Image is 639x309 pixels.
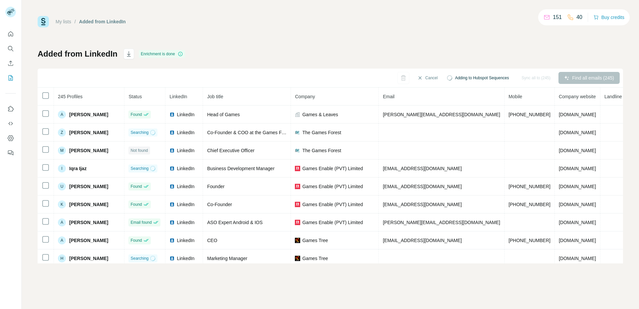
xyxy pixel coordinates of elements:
[559,130,596,135] span: [DOMAIN_NAME]
[302,147,341,154] span: The Games Forest
[169,238,175,243] img: LinkedIn logo
[58,182,66,190] div: U
[177,129,194,136] span: LinkedIn
[207,256,247,261] span: Marketing Manager
[383,112,500,117] span: [PERSON_NAME][EMAIL_ADDRESS][DOMAIN_NAME]
[58,129,66,137] div: Z
[207,166,274,171] span: Business Development Manager
[593,13,624,22] button: Buy credits
[130,219,151,225] span: Email found
[295,148,300,153] img: company-logo
[38,16,49,27] img: Surfe Logo
[169,130,175,135] img: LinkedIn logo
[58,164,66,172] div: I
[177,201,194,208] span: LinkedIn
[58,111,66,119] div: A
[177,255,194,262] span: LinkedIn
[69,237,108,244] span: [PERSON_NAME]
[207,238,217,243] span: CEO
[509,112,550,117] span: [PHONE_NUMBER]
[130,112,142,118] span: Found
[69,147,108,154] span: [PERSON_NAME]
[509,94,522,99] span: Mobile
[302,219,363,226] span: Games Enable (PVT) Limited
[79,18,126,25] div: Added from LinkedIn
[383,238,462,243] span: [EMAIL_ADDRESS][DOMAIN_NAME]
[5,118,16,130] button: Use Surfe API
[139,50,185,58] div: Enrichment is done
[58,200,66,208] div: K
[559,94,596,99] span: Company website
[559,184,596,189] span: [DOMAIN_NAME]
[5,103,16,115] button: Use Surfe on LinkedIn
[177,183,194,190] span: LinkedIn
[559,202,596,207] span: [DOMAIN_NAME]
[5,43,16,55] button: Search
[38,49,117,59] h1: Added from LinkedIn
[302,111,338,118] span: Games & Leaves
[559,148,596,153] span: [DOMAIN_NAME]
[207,94,223,99] span: Job title
[509,184,550,189] span: [PHONE_NUMBER]
[58,147,66,154] div: M
[207,130,292,135] span: Co-Founder & COO at the Games Forest
[302,183,363,190] span: Games Enable (PVT) Limited
[130,255,148,261] span: Searching
[207,202,232,207] span: Co-Founder
[295,202,300,207] img: company-logo
[130,237,142,243] span: Found
[5,132,16,144] button: Dashboard
[576,13,582,21] p: 40
[58,218,66,226] div: A
[559,112,596,117] span: [DOMAIN_NAME]
[169,220,175,225] img: LinkedIn logo
[383,184,462,189] span: [EMAIL_ADDRESS][DOMAIN_NAME]
[295,130,300,135] img: company-logo
[169,148,175,153] img: LinkedIn logo
[169,94,187,99] span: LinkedIn
[383,202,462,207] span: [EMAIL_ADDRESS][DOMAIN_NAME]
[69,219,108,226] span: [PERSON_NAME]
[5,72,16,84] button: My lists
[553,13,562,21] p: 151
[177,147,194,154] span: LinkedIn
[509,202,550,207] span: [PHONE_NUMBER]
[302,165,363,172] span: Games Enable (PVT) Limited
[169,112,175,117] img: LinkedIn logo
[5,57,16,69] button: Enrich CSV
[207,220,263,225] span: ASO Expert Android & IOS
[58,236,66,244] div: A
[302,129,341,136] span: The Games Forest
[177,237,194,244] span: LinkedIn
[295,166,300,171] img: company-logo
[383,220,500,225] span: [PERSON_NAME][EMAIL_ADDRESS][DOMAIN_NAME]
[302,255,328,262] span: Games Tree
[69,111,108,118] span: [PERSON_NAME]
[69,165,87,172] span: Iqra Ijaz
[169,256,175,261] img: LinkedIn logo
[58,254,66,262] div: H
[207,148,254,153] span: Chief Executive Officer
[559,220,596,225] span: [DOMAIN_NAME]
[295,94,315,99] span: Company
[128,94,142,99] span: Status
[58,94,83,99] span: 245 Profiles
[177,111,194,118] span: LinkedIn
[177,165,194,172] span: LinkedIn
[295,238,300,243] img: company-logo
[383,166,462,171] span: [EMAIL_ADDRESS][DOMAIN_NAME]
[130,165,148,171] span: Searching
[69,183,108,190] span: [PERSON_NAME]
[509,238,550,243] span: [PHONE_NUMBER]
[69,201,108,208] span: [PERSON_NAME]
[207,112,240,117] span: Head of Games
[169,166,175,171] img: LinkedIn logo
[130,130,148,136] span: Searching
[455,75,509,81] span: Adding to Hubspot Sequences
[604,94,622,99] span: Landline
[295,256,300,261] img: company-logo
[169,184,175,189] img: LinkedIn logo
[177,219,194,226] span: LinkedIn
[130,183,142,189] span: Found
[5,147,16,159] button: Feedback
